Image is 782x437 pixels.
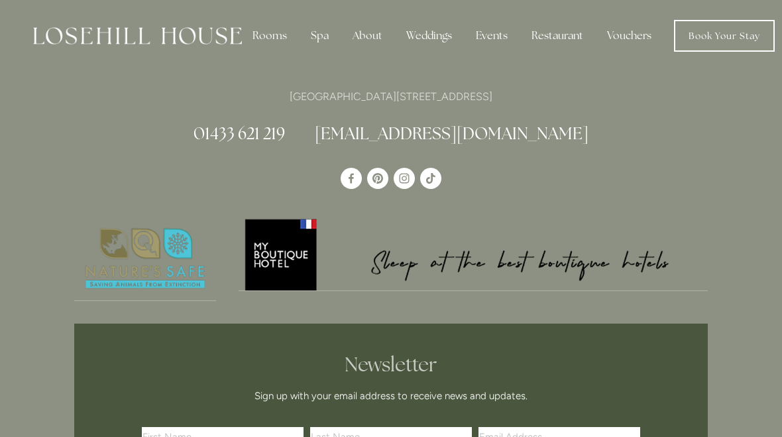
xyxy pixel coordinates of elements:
a: TikTok [420,168,441,189]
a: My Boutique Hotel - Logo [239,217,708,291]
img: Nature's Safe - Logo [74,217,216,300]
img: My Boutique Hotel - Logo [239,217,708,290]
a: Nature's Safe - Logo [74,217,216,301]
a: 01433 621 219 [194,123,285,144]
a: [EMAIL_ADDRESS][DOMAIN_NAME] [315,123,588,144]
img: Losehill House [33,27,242,44]
div: Restaurant [521,23,594,49]
h2: Newsletter [146,353,636,377]
a: Instagram [394,168,415,189]
a: Vouchers [596,23,662,49]
div: About [342,23,393,49]
p: [GEOGRAPHIC_DATA][STREET_ADDRESS] [74,88,708,105]
div: Rooms [242,23,298,49]
div: Events [465,23,518,49]
div: Weddings [396,23,463,49]
div: Spa [300,23,339,49]
a: Losehill House Hotel & Spa [341,168,362,189]
a: Pinterest [367,168,388,189]
a: Book Your Stay [674,20,775,52]
p: Sign up with your email address to receive news and updates. [146,388,636,404]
